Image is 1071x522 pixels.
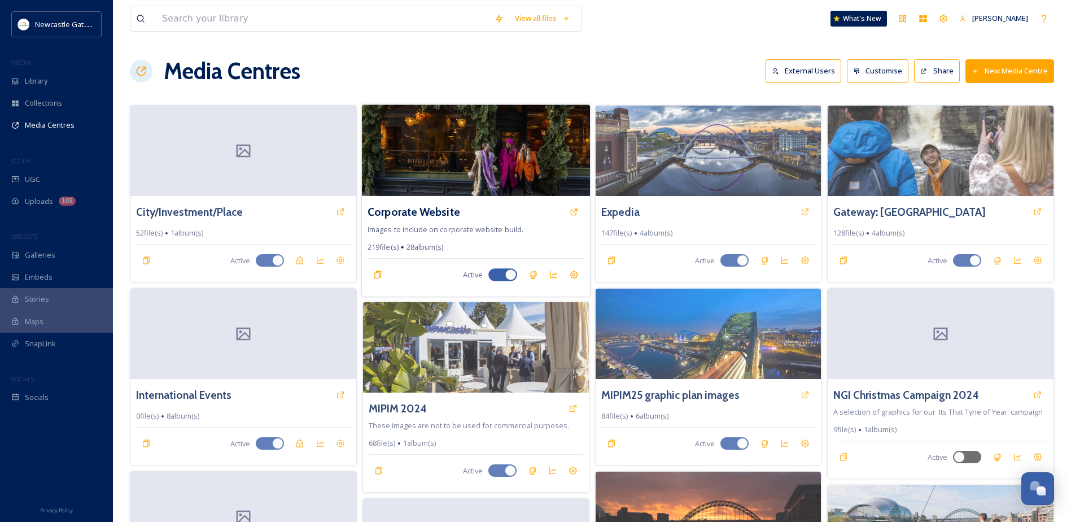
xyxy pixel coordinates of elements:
span: Uploads [25,196,53,207]
span: Active [230,255,250,266]
h1: Media Centres [164,54,300,88]
span: Active [928,255,947,266]
a: Expedia [601,204,640,220]
span: [PERSON_NAME] [972,13,1028,23]
img: 18bf03c4-f031-49c8-821b-5d1915f4efa4.jpg [362,105,590,196]
img: b662b150-7acb-4920-9b27-27b266dc85c3.jpg [828,106,1053,196]
span: A selection of graphics for our 'Its That Tyne of Year' campaign [833,407,1043,417]
span: 84 file(s) [601,411,628,421]
span: 28 album(s) [406,242,444,253]
span: 52 file(s) [136,228,163,238]
a: MIPIM 2024 [369,401,427,417]
span: 4 album(s) [872,228,904,238]
span: 219 file(s) [368,242,399,253]
a: View all files [509,7,575,29]
button: Open Chat [1021,472,1054,505]
span: 147 file(s) [601,228,632,238]
span: SnapLink [25,338,56,349]
button: External Users [766,59,841,82]
span: 6 album(s) [636,411,668,421]
a: NGI Christmas Campaign 2024 [833,387,979,403]
span: Active [230,438,250,449]
span: SOCIALS [11,375,34,383]
a: [PERSON_NAME] [954,7,1034,29]
span: WIDGETS [11,232,37,241]
a: Customise [847,59,915,82]
span: Media Centres [25,120,75,130]
span: MEDIA [11,58,31,67]
span: 1 album(s) [864,424,897,435]
div: 105 [59,197,76,206]
a: International Events [136,387,231,403]
a: MIPIM25 graphic plan images [601,387,740,403]
span: Active [695,255,715,266]
span: 0 file(s) [136,411,159,421]
span: 68 file(s) [369,438,395,449]
span: Galleries [25,250,55,260]
span: Newcastle Gateshead Initiative [35,19,139,29]
span: 8 album(s) [167,411,199,421]
img: IN_MIPIM_DAY1_087.jpg [363,302,589,393]
span: Socials [25,392,49,403]
span: 9 file(s) [833,424,856,435]
span: Active [928,452,947,463]
button: Customise [847,59,909,82]
span: Maps [25,316,43,327]
img: DqD9wEUd_400x400.jpg [18,19,29,30]
input: Search your library [156,6,489,31]
span: Images to include on corporate website build. [368,224,523,234]
span: 1 album(s) [403,438,436,449]
span: COLLECT [11,156,36,165]
a: City/Investment/Place [136,204,243,220]
a: External Users [766,59,847,82]
a: Privacy Policy [40,503,73,516]
img: 985a0f94-bbef-4b22-8dba-e554c7a531f6.jpg [596,289,821,379]
span: Active [695,438,715,449]
span: 128 file(s) [833,228,864,238]
span: UGC [25,174,40,185]
span: Collections [25,98,62,108]
span: 4 album(s) [640,228,672,238]
span: Privacy Policy [40,507,73,514]
a: Corporate Website [368,204,460,220]
span: Active [462,269,482,280]
button: New Media Centre [965,59,1054,82]
a: What's New [830,11,887,27]
span: Library [25,76,47,86]
span: 1 album(s) [171,228,203,238]
img: 30914266242_cd5ccba595_o.jpg [596,106,821,196]
a: Gateway: [GEOGRAPHIC_DATA] [833,204,986,220]
span: Stories [25,294,49,304]
button: Share [914,59,960,82]
span: These images are not to be used for commercial purposes. [369,420,569,430]
span: Active [463,466,483,476]
span: Embeds [25,272,53,282]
